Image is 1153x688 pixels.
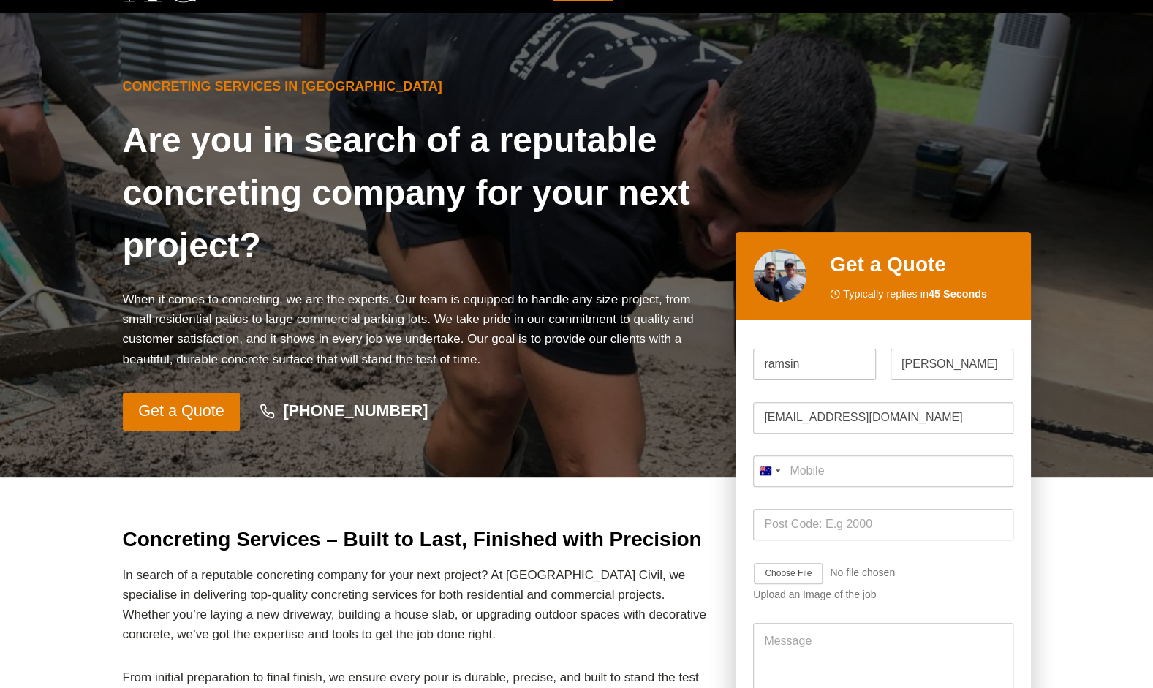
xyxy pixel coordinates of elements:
[246,395,442,428] a: [PHONE_NUMBER]
[123,524,713,555] h2: Concreting Services – Built to Last, Finished with Precision
[123,114,713,272] h1: Are you in search of a reputable concreting company for your next project?
[843,286,987,303] span: Typically replies in
[929,288,987,300] strong: 45 Seconds
[891,349,1013,380] input: Last Name
[138,398,224,424] span: Get a Quote
[123,565,713,645] p: In search of a reputable concreting company for your next project? At [GEOGRAPHIC_DATA] Civil, we...
[753,455,1013,487] input: Mobile
[753,509,1013,540] input: Post Code: E.g 2000
[753,455,785,487] button: Selected country
[123,77,713,97] h6: Concreting Services in [GEOGRAPHIC_DATA]
[753,402,1013,434] input: Email
[283,401,428,420] strong: [PHONE_NUMBER]
[753,589,1013,601] div: Upload an Image of the job
[753,349,876,380] input: First Name
[123,290,713,369] p: When it comes to concreting, we are the experts. Our team is equipped to handle any size project,...
[830,249,1013,280] h2: Get a Quote
[123,393,241,431] a: Get a Quote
